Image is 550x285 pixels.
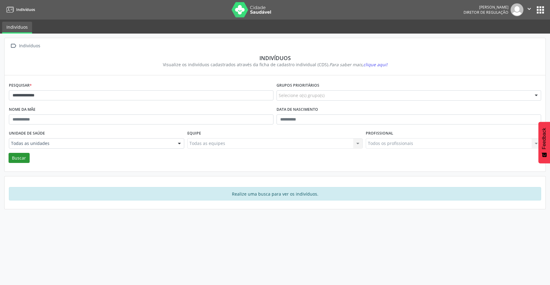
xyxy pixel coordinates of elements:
i:  [9,41,18,50]
span: Feedback [541,128,547,149]
label: Unidade de saúde [9,129,45,138]
button:  [523,3,535,16]
button: Feedback - Mostrar pesquisa [538,122,550,163]
div: Indivíduos [18,41,41,50]
div: Visualize os indivíduos cadastrados através da ficha de cadastro individual (CDS). [13,61,537,68]
span: Diretor de regulação [464,10,508,15]
span: clique aqui! [363,62,387,67]
button: apps [535,5,546,15]
img: img [511,3,523,16]
label: Nome da mãe [9,105,35,114]
span: Selecione o(s) grupo(s) [279,92,324,99]
div: Realize uma busca para ver os indivíduos. [9,187,541,200]
label: Data de nascimento [277,105,318,114]
i: Para saber mais, [329,62,387,67]
label: Profissional [366,129,393,138]
label: Grupos prioritários [277,81,319,90]
div: [PERSON_NAME] [464,5,508,10]
span: Todas as unidades [11,140,172,146]
div: Indivíduos [13,55,537,61]
span: Indivíduos [16,7,35,12]
button: Buscar [9,153,30,163]
a: Indivíduos [2,22,32,34]
i:  [526,5,533,12]
a: Indivíduos [4,5,35,15]
label: Equipe [187,129,201,138]
label: Pesquisar [9,81,32,90]
a:  Indivíduos [9,41,41,50]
